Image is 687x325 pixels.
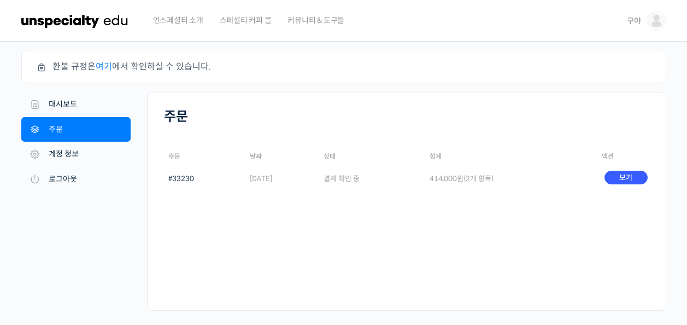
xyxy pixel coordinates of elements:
span: 원 [457,174,463,183]
span: 상태 [324,152,336,160]
td: (2개 항목) [425,166,597,191]
a: 계정 정보 [21,142,131,167]
span: 구야 [627,16,641,26]
h2: 주문 [164,109,649,125]
a: 로그아웃 [21,167,131,192]
a: 주문 [21,117,131,142]
span: 날짜 [250,152,262,160]
a: 여기 [96,61,112,72]
a: 보기 [604,171,648,184]
li: 환불 규정은 에서 확인하실 수 있습니다. [52,59,648,74]
a: 대시보드 [21,92,131,117]
time: [DATE] [250,174,272,183]
span: 액션 [602,152,614,160]
span: 414,000 [430,174,463,183]
span: 합계 [430,152,442,160]
a: #33230 [168,174,194,183]
span: 주문 [168,152,180,160]
td: 결제 확인 중 [319,166,425,191]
